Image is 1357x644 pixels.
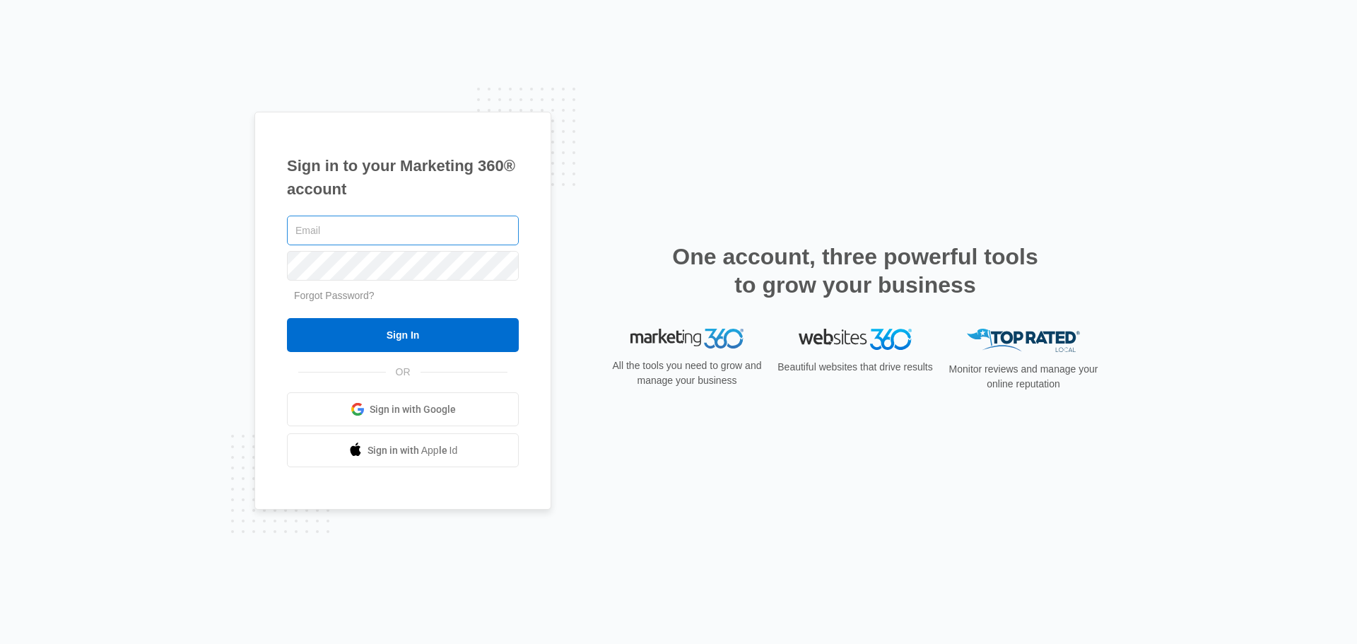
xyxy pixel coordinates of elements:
a: Sign in with Google [287,392,519,426]
span: Sign in with Google [370,402,456,417]
input: Email [287,216,519,245]
span: OR [386,365,421,380]
a: Forgot Password? [294,290,375,301]
img: Websites 360 [799,329,912,349]
img: Top Rated Local [967,329,1080,352]
p: All the tools you need to grow and manage your business [608,358,766,388]
img: Marketing 360 [630,329,744,349]
a: Sign in with Apple Id [287,433,519,467]
h1: Sign in to your Marketing 360® account [287,154,519,201]
input: Sign In [287,318,519,352]
p: Monitor reviews and manage your online reputation [944,362,1103,392]
p: Beautiful websites that drive results [776,360,934,375]
span: Sign in with Apple Id [368,443,458,458]
h2: One account, three powerful tools to grow your business [668,242,1042,299]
